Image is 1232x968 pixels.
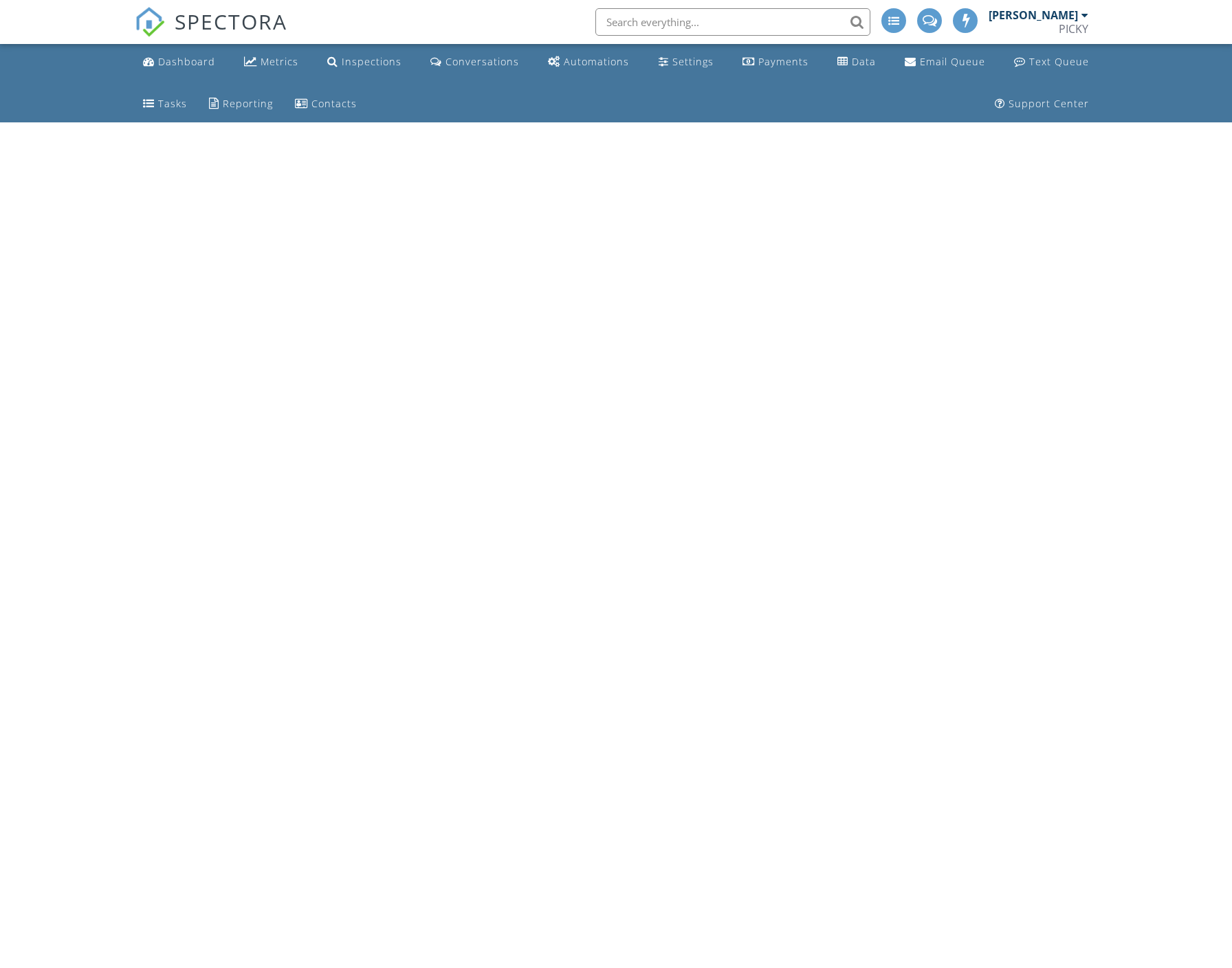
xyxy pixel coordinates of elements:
[175,7,287,36] span: SPECTORA
[899,49,991,75] a: Email Queue
[135,19,287,47] a: SPECTORA
[137,49,221,75] a: Dashboard
[852,55,876,68] div: Data
[672,55,714,68] div: Settings
[158,55,215,68] div: Dashboard
[920,55,985,68] div: Email Queue
[261,55,298,68] div: Metrics
[223,97,273,110] div: Reporting
[1059,22,1088,36] div: PICKY
[595,8,870,36] input: Search everything...
[322,49,407,75] a: Inspections
[758,55,808,68] div: Payments
[445,55,519,68] div: Conversations
[135,7,165,37] img: The Best Home Inspection Software - Spectora
[137,91,192,117] a: Tasks
[425,49,525,75] a: Conversations
[542,49,635,75] a: Automations (Advanced)
[311,97,357,110] div: Contacts
[342,55,401,68] div: Inspections
[737,49,814,75] a: Payments
[1009,49,1094,75] a: Text Queue
[158,97,187,110] div: Tasks
[1029,55,1089,68] div: Text Queue
[203,91,278,117] a: Reporting
[289,91,362,117] a: Contacts
[239,49,304,75] a: Metrics
[564,55,629,68] div: Automations
[989,8,1078,22] div: [PERSON_NAME]
[1009,97,1089,110] div: Support Center
[653,49,719,75] a: Settings
[832,49,881,75] a: Data
[989,91,1094,117] a: Support Center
